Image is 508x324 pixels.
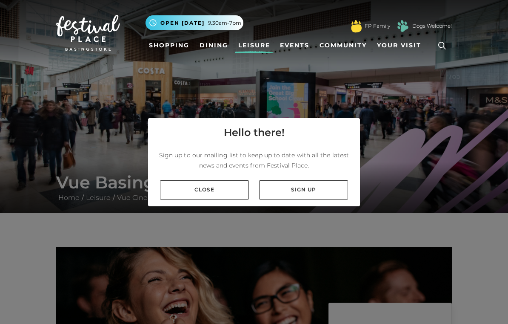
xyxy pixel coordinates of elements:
[259,180,348,200] a: Sign up
[412,22,452,30] a: Dogs Welcome!
[146,15,243,30] button: Open [DATE] 9.30am-7pm
[160,180,249,200] a: Close
[224,125,285,140] h4: Hello there!
[365,22,390,30] a: FP Family
[377,41,421,50] span: Your Visit
[208,19,241,27] span: 9.30am-7pm
[146,38,193,53] a: Shopping
[196,38,231,53] a: Dining
[316,38,370,53] a: Community
[374,38,429,53] a: Your Visit
[160,19,205,27] span: Open [DATE]
[277,38,313,53] a: Events
[155,150,353,171] p: Sign up to our mailing list to keep up to date with all the latest news and events from Festival ...
[235,38,274,53] a: Leisure
[56,15,120,51] img: Festival Place Logo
